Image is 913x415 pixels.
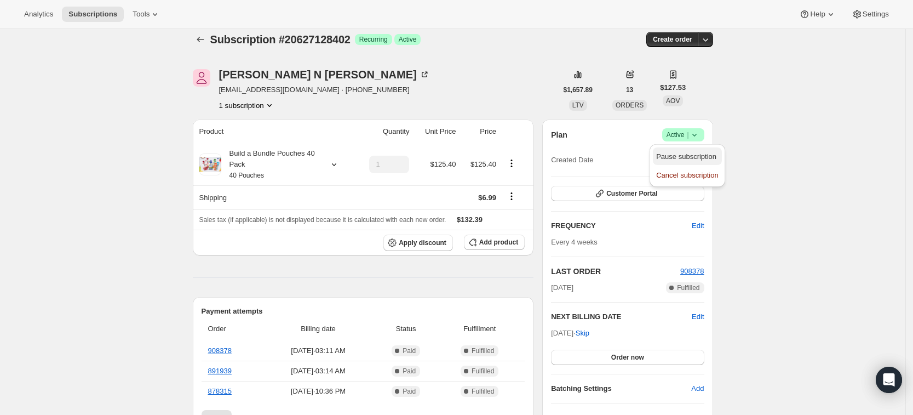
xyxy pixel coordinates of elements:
span: Status [377,323,434,334]
div: Build a Bundle Pouches 40 Pack [221,148,320,181]
button: Pause subscription [653,147,721,165]
button: Subscriptions [62,7,124,22]
button: 13 [619,82,640,98]
span: [DATE] · [551,329,589,337]
span: Ellen N Molitor [193,69,210,87]
span: Fulfillment [441,323,518,334]
span: $1,657.89 [564,86,593,94]
th: Price [459,120,499,144]
span: Cancel subscription [656,171,718,179]
th: Quantity [355,120,413,144]
span: | [687,130,688,139]
button: Shipping actions [503,190,520,202]
span: Tools [133,10,150,19]
span: 13 [626,86,633,94]
span: Subscription #20627128402 [210,33,351,46]
span: Fulfilled [472,387,494,396]
h2: NEXT BILLING DATE [551,311,692,322]
span: [DATE] · 10:36 PM [266,386,371,397]
span: [DATE] · 03:14 AM [266,366,371,377]
button: Help [793,7,842,22]
span: Create order [653,35,692,44]
button: Customer Portal [551,186,704,201]
button: 908378 [680,266,704,277]
span: AOV [666,97,680,105]
a: 908378 [208,346,232,355]
span: Help [810,10,825,19]
span: Settings [863,10,889,19]
span: ORDERS [616,101,644,109]
span: [EMAIL_ADDRESS][DOMAIN_NAME] · [PHONE_NUMBER] [219,84,430,95]
h2: FREQUENCY [551,220,692,231]
button: $1,657.89 [557,82,599,98]
span: Edit [692,220,704,231]
button: Subscriptions [193,32,208,47]
button: Skip [569,325,596,342]
button: Apply discount [383,235,453,251]
span: $125.40 [470,160,496,168]
th: Order [202,317,263,341]
button: Order now [551,350,704,365]
button: Settings [845,7,895,22]
span: LTV [572,101,584,109]
th: Unit Price [412,120,459,144]
button: Create order [646,32,698,47]
span: Pause subscription [656,152,716,161]
a: 908378 [680,267,704,275]
span: Fulfilled [472,346,494,355]
a: 891939 [208,367,232,375]
span: Analytics [24,10,53,19]
th: Product [193,120,355,144]
span: Active [667,129,700,140]
h2: LAST ORDER [551,266,680,277]
span: Order now [611,353,644,362]
button: Product actions [503,157,520,169]
span: Add product [479,238,518,247]
div: Open Intercom Messenger [876,367,902,393]
a: 878315 [208,387,232,395]
span: Skip [576,328,589,339]
span: [DATE] · 03:11 AM [266,345,371,356]
h6: Batching Settings [551,383,691,394]
span: Paid [403,387,416,396]
span: $127.53 [660,82,686,93]
button: Edit [692,311,704,322]
span: Paid [403,367,416,376]
button: Edit [685,217,710,235]
button: Add [685,380,710,397]
button: Tools [126,7,167,22]
button: Add product [464,235,525,250]
span: Created Date [551,155,593,166]
span: Subscriptions [68,10,117,19]
span: Customer Portal [606,189,657,198]
span: $125.40 [430,160,456,168]
span: Billing date [266,323,371,334]
span: Recurring [359,35,388,44]
h2: Payment attempts [202,306,525,317]
button: Cancel subscription [653,166,721,184]
span: $6.99 [478,194,496,202]
span: Fulfilled [472,367,494,376]
div: [PERSON_NAME] N [PERSON_NAME] [219,69,430,80]
span: Fulfilled [677,283,699,292]
span: Apply discount [399,238,446,247]
span: Active [399,35,417,44]
span: Add [691,383,704,394]
span: [DATE] [551,282,573,293]
span: $132.39 [457,215,483,224]
small: 40 Pouches [229,172,264,179]
span: Paid [403,346,416,355]
button: Analytics [18,7,60,22]
h2: Plan [551,129,567,140]
button: Product actions [219,100,275,111]
span: Sales tax (if applicable) is not displayed because it is calculated with each new order. [199,216,446,224]
span: Every 4 weeks [551,238,598,246]
th: Shipping [193,185,355,209]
